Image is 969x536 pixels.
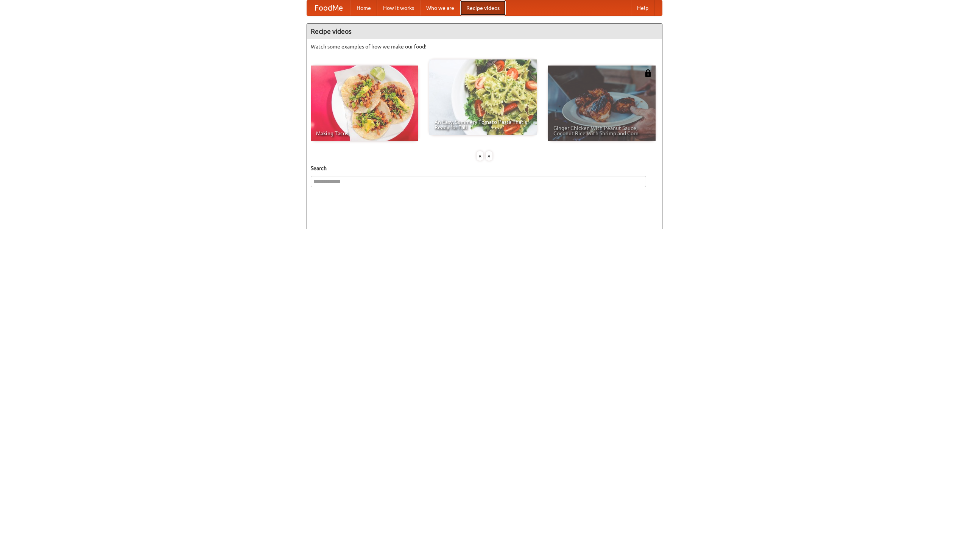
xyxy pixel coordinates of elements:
a: Recipe videos [460,0,506,16]
div: » [486,151,492,161]
div: « [477,151,483,161]
a: Home [351,0,377,16]
a: Who we are [420,0,460,16]
a: Help [631,0,654,16]
h5: Search [311,164,658,172]
a: FoodMe [307,0,351,16]
span: Making Tacos [316,131,413,136]
a: An Easy, Summery Tomato Pasta That's Ready for Fall [429,59,537,135]
h4: Recipe videos [307,24,662,39]
p: Watch some examples of how we make our food! [311,43,658,50]
span: An Easy, Summery Tomato Pasta That's Ready for Fall [435,119,531,130]
a: How it works [377,0,420,16]
a: Making Tacos [311,66,418,141]
img: 483408.png [644,69,652,77]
